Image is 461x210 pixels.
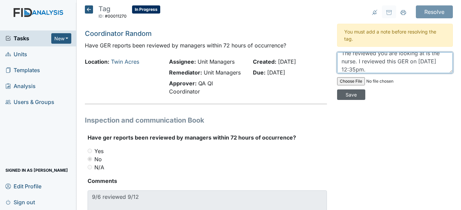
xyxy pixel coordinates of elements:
a: Twin Acres [111,58,139,65]
input: No [88,157,92,161]
strong: Assignee: [169,58,196,65]
span: #00011270 [105,14,127,19]
strong: Location: [85,58,109,65]
span: Analysis [5,81,36,91]
span: In Progress [132,5,160,14]
label: Have ger reports been reviewed by managers within 72 hours of occurrence? [88,133,296,142]
div: You must add a note before resolving the tag. [337,24,453,47]
span: ID: [98,14,104,19]
span: Unit Managers [198,58,235,65]
label: No [94,155,102,163]
strong: Created: [253,58,276,65]
input: Yes [88,149,92,153]
input: N/A [88,165,92,169]
a: Coordinator Random [85,29,152,38]
span: Users & Groups [5,97,54,107]
strong: Approver: [169,80,197,87]
a: Tasks [5,34,51,42]
strong: Comments [88,177,327,185]
p: Have GER reports been reviewed by managers within 72 hours of occurrence? [85,41,327,49]
span: Templates [5,65,40,76]
span: Signed in as [PERSON_NAME] [5,165,68,175]
span: Tag [98,5,110,13]
strong: Due: [253,69,265,76]
label: Yes [94,147,104,155]
input: Save [337,89,365,100]
label: N/A [94,163,104,171]
h1: Inspection and communication Book [85,115,327,125]
span: Unit Managers [204,69,241,76]
span: [DATE] [278,58,296,65]
strong: Remediator: [169,69,202,76]
span: [DATE] [267,69,285,76]
span: Edit Profile [5,181,41,191]
span: Units [5,49,27,60]
button: New [51,33,72,44]
input: Resolve [416,5,453,18]
span: Sign out [5,197,35,207]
